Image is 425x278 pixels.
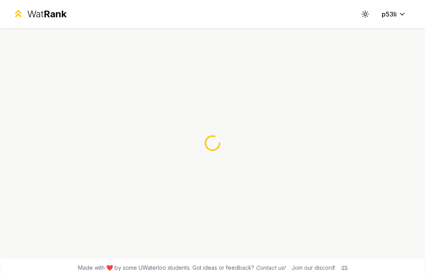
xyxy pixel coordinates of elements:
[13,8,67,20] a: WatRank
[78,264,285,272] span: Made with ❤️ by some UWaterloo students. Got ideas or feedback?
[375,7,412,21] button: p53li
[27,8,67,20] div: Wat
[382,9,397,19] span: p53li
[44,8,67,20] span: Rank
[256,264,285,271] a: Contact us!
[292,264,335,272] div: Join our discord!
